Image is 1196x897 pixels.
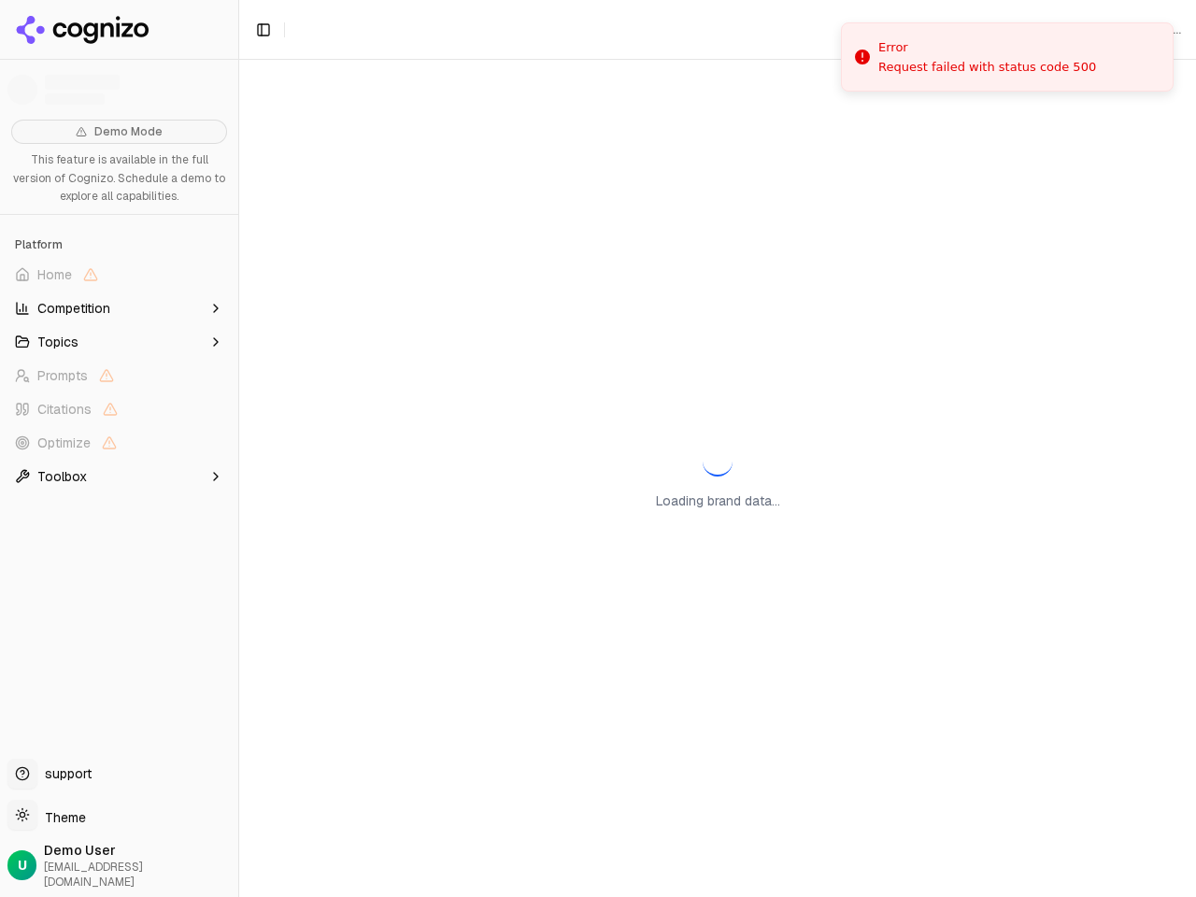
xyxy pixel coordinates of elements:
span: Prompts [37,366,88,385]
span: Topics [37,333,78,351]
span: U [18,856,27,875]
span: Home [37,265,72,284]
p: Loading brand data... [656,491,780,510]
div: Error [878,38,1096,57]
span: Toolbox [37,467,87,486]
span: Citations [37,400,92,419]
span: support [37,764,92,783]
button: Competition [7,293,231,323]
span: Demo Mode [94,124,163,139]
button: Topics [7,327,231,357]
span: Competition [37,299,110,318]
button: Toolbox [7,462,231,491]
p: This feature is available in the full version of Cognizo. Schedule a demo to explore all capabili... [11,151,227,206]
span: Demo User [44,841,231,860]
span: [EMAIL_ADDRESS][DOMAIN_NAME] [44,860,231,890]
div: Platform [7,230,231,260]
span: Theme [37,809,86,826]
div: Request failed with status code 500 [878,59,1096,76]
span: Optimize [37,434,91,452]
